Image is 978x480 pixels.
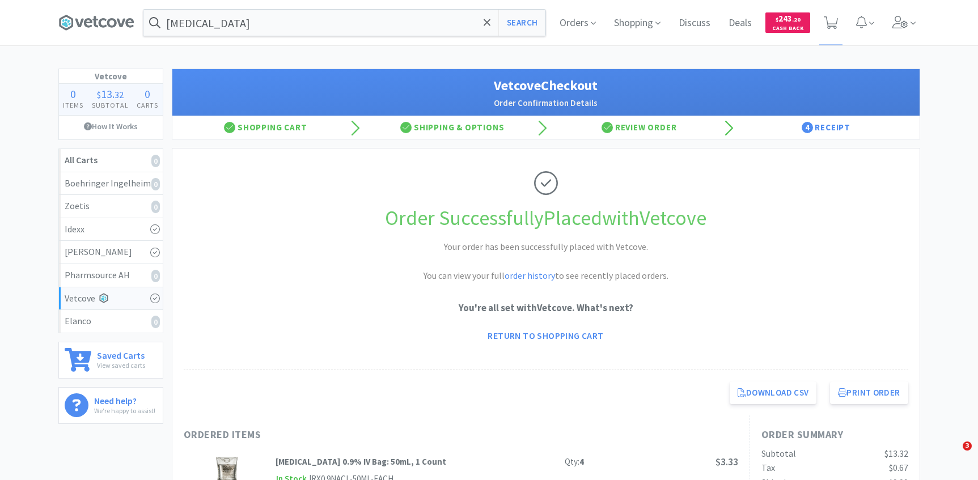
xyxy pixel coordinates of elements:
[65,199,157,214] div: Zoetis
[151,316,160,328] i: 0
[939,441,967,469] iframe: Intercom live chat
[830,381,908,404] button: Print Order
[184,427,524,443] h1: Ordered Items
[802,122,813,133] span: 4
[498,10,545,36] button: Search
[133,100,163,111] h4: Carts
[97,89,101,100] span: $
[87,88,133,100] div: .
[59,172,163,196] a: Boehringer Ingelheim0
[884,448,908,459] span: $13.32
[94,393,155,405] h6: Need help?
[70,87,76,101] span: 0
[715,456,738,468] span: $3.33
[58,342,163,379] a: Saved CartsView saved carts
[59,116,163,137] a: How It Works
[565,455,584,469] div: Qty:
[792,16,801,23] span: . 20
[143,10,545,36] input: Search by item, sku, manufacturer, ingredient, size...
[59,310,163,333] a: Elanco0
[145,87,150,101] span: 0
[579,456,584,467] strong: 4
[184,75,908,96] h1: Vetcove Checkout
[59,264,163,287] a: Pharmsource AH0
[65,176,157,191] div: Boehringer Ingelheim
[97,348,145,360] h6: Saved Carts
[97,360,145,371] p: View saved carts
[59,69,163,84] h1: Vetcove
[151,270,160,282] i: 0
[730,381,817,404] a: Download CSV
[59,287,163,311] a: Vetcove
[733,116,920,139] div: Receipt
[87,100,133,111] h4: Subtotal
[184,96,908,110] h2: Order Confirmation Details
[546,116,733,139] div: Review Order
[761,427,908,443] h1: Order Summary
[151,178,160,190] i: 0
[276,456,446,467] strong: [MEDICAL_DATA] 0.9% IV Bag: 50mL, 1 Count
[889,462,908,473] span: $0.67
[59,195,163,218] a: Zoetis0
[65,245,157,260] div: [PERSON_NAME]
[59,241,163,264] a: [PERSON_NAME]
[65,268,157,283] div: Pharmsource AH
[151,201,160,213] i: 0
[724,18,756,28] a: Deals
[359,116,546,139] div: Shipping & Options
[59,100,88,111] h4: Items
[65,291,157,306] div: Vetcove
[776,16,778,23] span: $
[94,405,155,416] p: We're happy to assist!
[65,314,157,329] div: Elanco
[505,270,555,281] a: order history
[65,222,157,237] div: Idexx
[172,116,359,139] div: Shopping Cart
[761,461,775,475] div: Tax
[776,13,801,24] span: 243
[65,154,98,165] strong: All Carts
[184,300,908,316] p: You're all set with Vetcove . What's next?
[184,202,908,235] h1: Order Successfully Placed with Vetcove
[101,87,112,101] span: 13
[761,447,796,461] div: Subtotal
[59,149,163,172] a: All Carts0
[772,26,803,33] span: Cash Back
[674,18,715,28] a: Discuss
[115,89,124,100] span: 32
[376,240,716,283] h2: Your order has been successfully placed with Vetcove. You can view your full to see recently plac...
[765,7,810,38] a: $243.20Cash Back
[151,155,160,167] i: 0
[963,441,972,451] span: 3
[480,324,611,347] a: Return to Shopping Cart
[59,218,163,241] a: Idexx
